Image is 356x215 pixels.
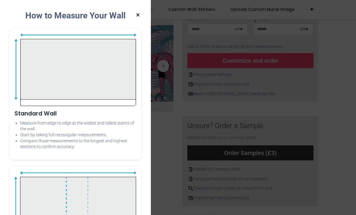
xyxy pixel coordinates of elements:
li: Measure from edge to edge at the widest and tallest points of the wall. [20,120,136,132]
li: Start by taking full rectangular measurements. [20,132,136,138]
h3: Standard Wall [14,110,136,118]
button: × [134,10,142,21]
li: Compare those measurements to the longest and highest sections to confirm accuracy. [20,138,136,150]
img: Standard Wall [14,33,136,106]
div: How to Measure Your Wall [10,10,141,21]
